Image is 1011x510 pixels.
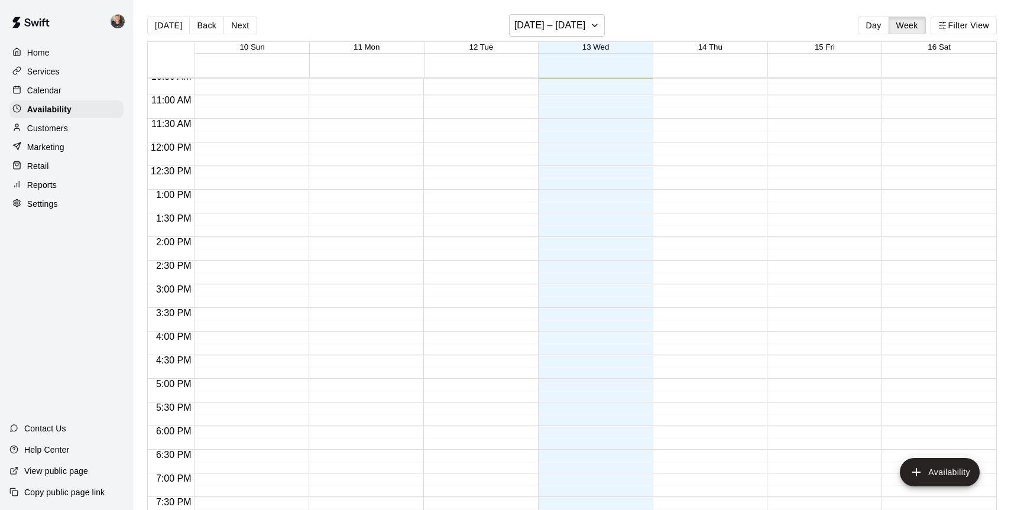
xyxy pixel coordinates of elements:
a: Home [9,44,124,61]
div: Logan Garvin [108,9,133,33]
span: 4:30 PM [153,355,195,365]
button: 13 Wed [582,43,610,51]
a: Calendar [9,82,124,99]
button: 10 Sun [239,43,264,51]
button: Next [223,17,257,34]
span: 11:00 AM [148,95,195,105]
p: Copy public page link [24,486,105,498]
p: Help Center [24,444,69,456]
span: 1:30 PM [153,213,195,223]
span: 3:30 PM [153,308,195,318]
a: Customers [9,119,124,137]
img: Logan Garvin [111,14,125,28]
button: [DATE] – [DATE] [509,14,605,37]
button: Filter View [931,17,997,34]
span: 2:00 PM [153,237,195,247]
button: 14 Thu [698,43,722,51]
span: 7:00 PM [153,473,195,483]
p: Home [27,47,50,59]
button: 16 Sat [928,43,951,51]
a: Services [9,63,124,80]
p: View public page [24,465,88,477]
a: Settings [9,195,124,213]
p: Contact Us [24,423,66,434]
button: 15 Fri [815,43,835,51]
span: 12:00 PM [148,142,194,152]
p: Services [27,66,60,77]
span: 11:30 AM [148,119,195,129]
p: Availability [27,103,72,115]
a: Retail [9,157,124,175]
p: Retail [27,160,49,172]
span: 5:30 PM [153,402,195,412]
a: Reports [9,176,124,194]
span: 7:30 PM [153,497,195,507]
span: 3:00 PM [153,284,195,294]
button: 12 Tue [469,43,494,51]
span: 4:00 PM [153,332,195,342]
span: 5:00 PM [153,379,195,389]
p: Calendar [27,85,61,96]
span: 12:30 PM [148,166,194,176]
p: Customers [27,122,68,134]
button: Day [858,17,889,34]
button: Week [889,17,926,34]
p: Marketing [27,141,64,153]
p: Settings [27,198,58,210]
button: [DATE] [147,17,190,34]
span: 6:30 PM [153,450,195,460]
span: 6:00 PM [153,426,195,436]
span: 1:00 PM [153,190,195,200]
span: 2:30 PM [153,261,195,271]
h6: [DATE] – [DATE] [514,17,586,34]
button: add [900,458,980,486]
a: Marketing [9,138,124,156]
p: Reports [27,179,57,191]
button: Back [189,17,224,34]
button: 11 Mon [354,43,380,51]
a: Availability [9,100,124,118]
